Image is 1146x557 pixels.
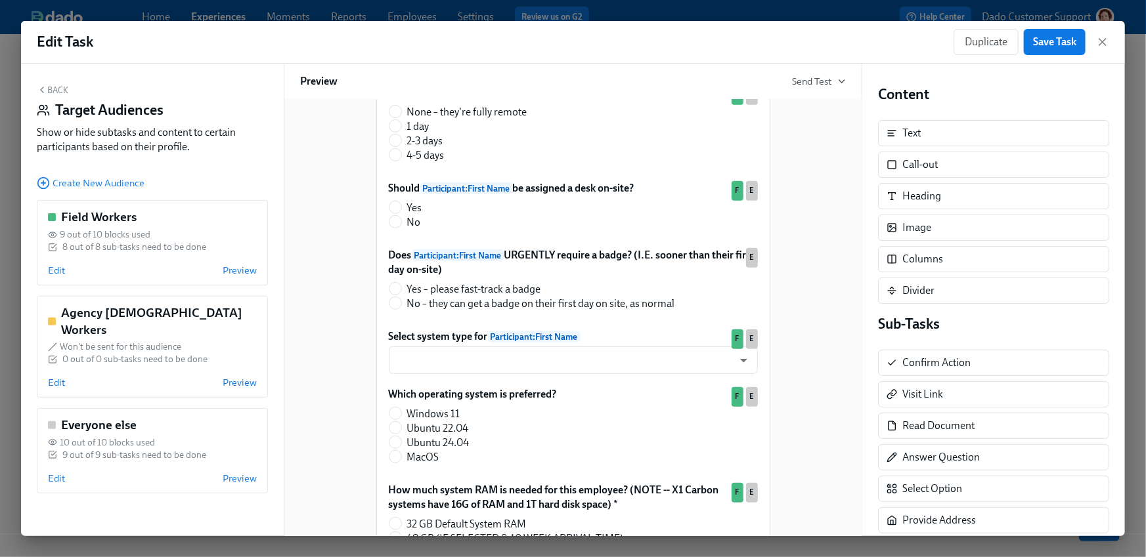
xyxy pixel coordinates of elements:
div: Used by Everyone else audience [746,387,758,407]
div: Used by Everyone else audience [746,483,758,503]
div: Provide Address [878,507,1109,533]
div: ShouldParticipant:First Namebe assigned a desk on-site?YesNoFE [387,180,759,236]
button: Edit [48,376,65,389]
div: Which operating system is preferred?Windows 11Ubuntu 22.04Ubuntu 24.04MacOSFE [387,386,759,471]
h4: Sub-Tasks [878,314,1109,334]
div: DoesParticipant:First NameURGENTLY require a badge? (I.E. sooner than their first day on-site)Yes... [387,247,759,318]
div: Select Option [902,482,962,496]
div: Everyone else10 out of 10 blocks used9 out of 9 sub-tasks need to be doneEditPreview [37,408,268,493]
div: Answer Question [902,450,980,464]
div: 9 out of 9 sub-tasks need to be done [62,449,206,461]
div: Confirm Action [902,356,971,370]
div: Call-out [902,157,938,172]
div: Divider [878,278,1109,304]
div: Heading [878,183,1109,209]
div: Show or hide subtasks and content to certain participants based on their profile. [37,125,268,154]
div: Used by Field Workers audience [732,387,743,407]
div: Agency [DEMOGRAPHIC_DATA] WorkersWon't be sent for this audience0 out of 0 sub-tasks need to be d... [37,296,268,398]
div: Columns [878,246,1109,272]
span: Won't be sent for this audience [60,340,181,353]
div: Visit Link [902,387,943,402]
span: 10 out of 10 blocks used [60,436,155,449]
span: 9 out of 10 blocks used [60,228,150,241]
div: Select system type forParticipant:First Name​FE [387,328,759,375]
div: How many days per week willParticipant:First Namebe on-site?None – they're fully remote1 day2-3 d... [387,84,759,169]
h5: Everyone else [61,417,137,434]
button: Create New Audience [37,176,144,190]
div: Text [902,126,921,140]
h5: Field Workers [61,209,137,226]
div: Divider [902,283,935,298]
div: Used by Everyone else audience [746,181,758,201]
div: Answer Question [878,444,1109,470]
button: Edit [48,264,65,277]
h6: Preview [300,74,338,89]
div: Image [902,220,931,235]
span: Duplicate [965,35,1007,49]
div: Visit Link [878,381,1109,407]
button: Send Test [792,75,846,88]
div: 0 out of 0 sub-tasks need to be done [62,353,208,365]
div: Read Document [878,413,1109,439]
span: Save Task [1033,35,1076,49]
div: Used by Field Workers audience [732,329,743,349]
div: Confirm Action [878,350,1109,376]
div: Text [878,120,1109,146]
button: Duplicate [954,29,1019,55]
div: Used by Field Workers audience [732,181,743,201]
button: Preview [223,264,257,277]
button: Edit [48,472,65,485]
div: 8 out of 8 sub-tasks need to be done [62,241,206,253]
div: Call-out [878,152,1109,178]
h5: Agency [DEMOGRAPHIC_DATA] Workers [61,304,257,338]
button: Back [37,85,68,95]
button: Preview [223,376,257,389]
h4: Target Audiences [55,100,164,120]
div: Heading [902,189,941,203]
h1: Edit Task [37,32,93,52]
h4: Content [878,85,1109,104]
div: Columns [902,252,943,266]
button: Save Task [1024,29,1086,55]
div: Select Option [878,476,1109,502]
div: Used by Field Workers audience [732,483,743,503]
button: Preview [223,472,257,485]
div: Used by Everyone else audience [746,248,758,268]
div: Provide Address [902,513,976,527]
div: Image [878,215,1109,241]
div: Read Document [902,419,975,433]
div: Used by Everyone else audience [746,329,758,349]
div: Field Workers9 out of 10 blocks used8 out of 8 sub-tasks need to be doneEditPreview [37,200,268,285]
